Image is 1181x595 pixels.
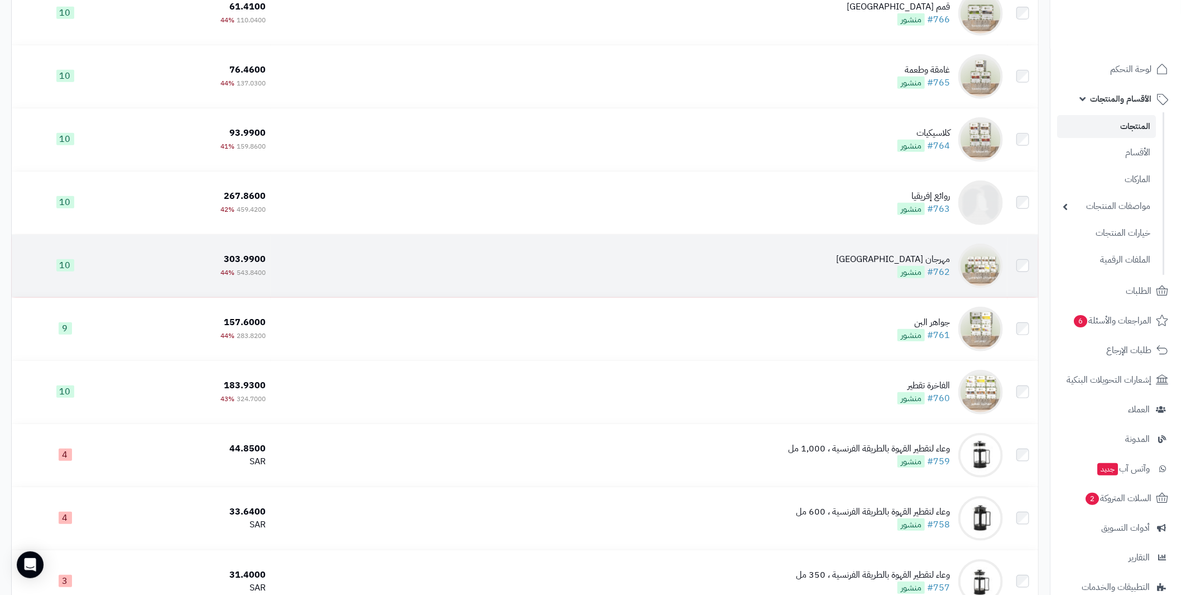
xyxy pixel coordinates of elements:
[1057,515,1174,541] a: أدوات التسويق
[224,189,266,203] span: 267.8600
[1084,491,1151,506] span: السلات المتروكة
[958,54,1003,99] img: غامقة وطعمة
[56,259,74,272] span: 10
[1057,221,1156,245] a: خيارات المنتجات
[897,140,925,152] span: منشور
[237,268,266,278] span: 543.8400
[927,518,950,531] a: #758
[788,442,950,455] div: وعاء لتقطير القهوة بالطريقة الفرنسية ، 1,000 مل
[123,569,266,582] div: 31.4000
[1057,115,1156,138] a: المنتجات
[221,204,235,215] span: 42%
[897,582,925,594] span: منشور
[897,190,950,203] div: روائع إفريقيا
[1057,56,1174,83] a: لوحة التحكم
[56,70,74,82] span: 10
[1057,337,1174,364] a: طلبات الإرجاع
[1073,313,1151,329] span: المراجعات والأسئلة
[224,316,266,329] span: 157.6000
[224,253,266,266] span: 303.9900
[221,268,235,278] span: 44%
[927,392,950,405] a: #760
[123,582,266,594] div: SAR
[1096,461,1150,477] span: وآتس آب
[1073,315,1088,328] span: 6
[221,394,235,404] span: 43%
[221,331,235,341] span: 44%
[1057,426,1174,453] a: المدونة
[1067,372,1151,388] span: إشعارات التحويلات البنكية
[897,77,925,89] span: منشور
[221,78,235,88] span: 44%
[897,329,925,341] span: منشور
[958,244,1003,288] img: مهرجان كولومبيا
[1057,366,1174,393] a: إشعارات التحويلات البنكية
[958,496,1003,541] img: وعاء لتقطير القهوة بالطريقة الفرنسية ، 600 مل
[237,204,266,215] span: 459.4200
[1085,492,1100,506] span: 2
[1057,278,1174,304] a: الطلبات
[59,322,72,335] span: 9
[897,392,925,404] span: منشور
[1057,455,1174,482] a: وآتس آبجديد
[237,15,266,25] span: 110.0400
[1128,402,1150,417] span: العملاء
[927,329,950,342] a: #761
[927,13,950,26] a: #766
[927,455,950,468] a: #759
[897,203,925,215] span: منشور
[237,331,266,341] span: 283.8200
[237,394,266,404] span: 324.7000
[847,1,950,13] div: قمم [GEOGRAPHIC_DATA]
[958,307,1003,351] img: جواهر البن
[927,139,950,153] a: #764
[123,506,266,518] div: 33.6400
[897,316,950,329] div: جواهر البن
[230,63,266,77] span: 76.4600
[221,141,235,151] span: 41%
[237,141,266,151] span: 159.8600
[123,442,266,455] div: 44.8500
[897,127,950,140] div: كلاسيكيات
[927,581,950,594] a: #757
[927,76,950,89] a: #765
[1090,91,1151,107] span: الأقسام والمنتجات
[796,506,950,518] div: وعاء لتقطير القهوة بالطريقة الفرنسية ، 600 مل
[897,379,950,392] div: الفاخرة تقطير
[221,15,235,25] span: 44%
[1057,194,1156,218] a: مواصفات المنتجات
[56,133,74,145] span: 10
[927,202,950,216] a: #763
[59,512,72,524] span: 4
[1057,168,1156,192] a: الماركات
[237,78,266,88] span: 137.0300
[224,379,266,392] span: 183.9300
[1106,342,1151,358] span: طلبات الإرجاع
[897,266,925,278] span: منشور
[123,518,266,531] div: SAR
[1057,485,1174,512] a: السلات المتروكة2
[1129,550,1150,565] span: التقارير
[897,455,925,468] span: منشور
[1057,396,1174,423] a: العملاء
[958,370,1003,415] img: الفاخرة تقطير
[1101,520,1150,536] span: أدوات التسويق
[897,13,925,26] span: منشور
[56,7,74,19] span: 10
[897,518,925,531] span: منشور
[59,575,72,587] span: 3
[958,180,1003,225] img: روائع إفريقيا
[1126,283,1151,299] span: الطلبات
[1057,248,1156,272] a: الملفات الرقمية
[1057,141,1156,165] a: الأقسام
[958,117,1003,162] img: كلاسيكيات
[1105,8,1170,32] img: logo-2.png
[230,126,266,140] span: 93.9900
[123,455,266,468] div: SAR
[836,253,950,266] div: مهرجان [GEOGRAPHIC_DATA]
[958,433,1003,478] img: وعاء لتقطير القهوة بالطريقة الفرنسية ، 1,000 مل
[59,449,72,461] span: 4
[897,64,950,77] div: غامقة وطعمة
[1125,431,1150,447] span: المدونة
[927,265,950,279] a: #762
